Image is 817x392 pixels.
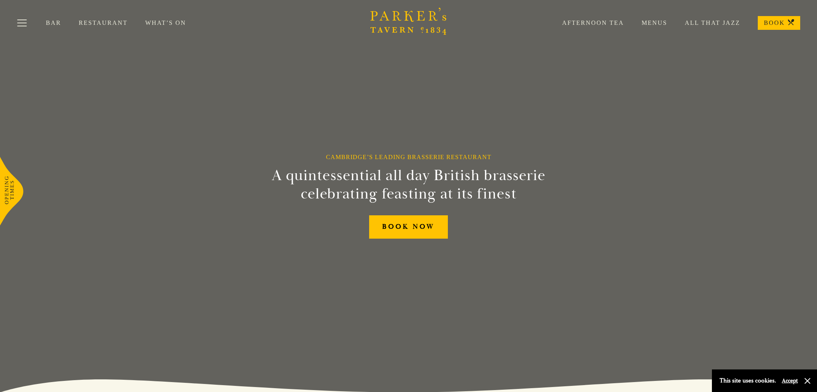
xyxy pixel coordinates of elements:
[804,377,811,385] button: Close and accept
[720,375,776,386] p: This site uses cookies.
[782,377,798,384] button: Accept
[369,215,448,239] a: BOOK NOW
[234,166,583,203] h2: A quintessential all day British brasserie celebrating feasting at its finest
[326,153,491,161] h1: Cambridge’s Leading Brasserie Restaurant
